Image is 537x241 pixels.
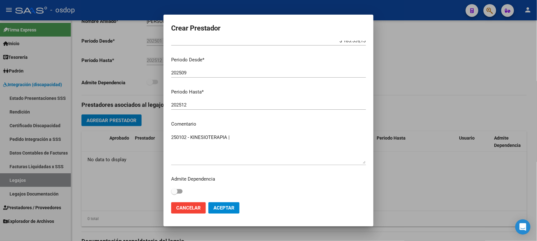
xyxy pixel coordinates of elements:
[171,120,366,128] p: Comentario
[171,88,366,96] p: Periodo Hasta
[171,176,366,183] p: Admite Dependencia
[176,205,201,211] span: Cancelar
[171,202,206,214] button: Cancelar
[171,56,366,64] p: Periodo Desde
[213,205,234,211] span: Aceptar
[208,202,240,214] button: Aceptar
[515,219,531,235] div: Open Intercom Messenger
[171,22,366,34] h2: Crear Prestador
